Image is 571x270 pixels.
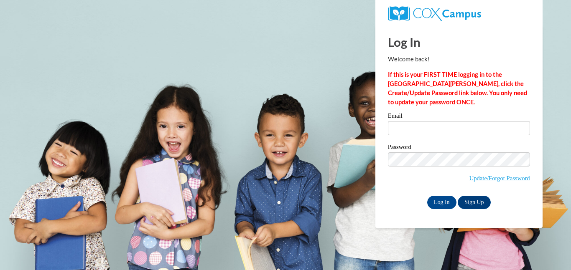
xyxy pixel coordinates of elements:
[427,196,456,209] input: Log In
[469,175,530,182] a: Update/Forgot Password
[388,144,530,152] label: Password
[388,10,481,17] a: COX Campus
[388,71,527,106] strong: If this is your FIRST TIME logging in to the [GEOGRAPHIC_DATA][PERSON_NAME], click the Create/Upd...
[388,113,530,121] label: Email
[388,55,530,64] p: Welcome back!
[388,6,481,21] img: COX Campus
[388,33,530,50] h1: Log In
[458,196,490,209] a: Sign Up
